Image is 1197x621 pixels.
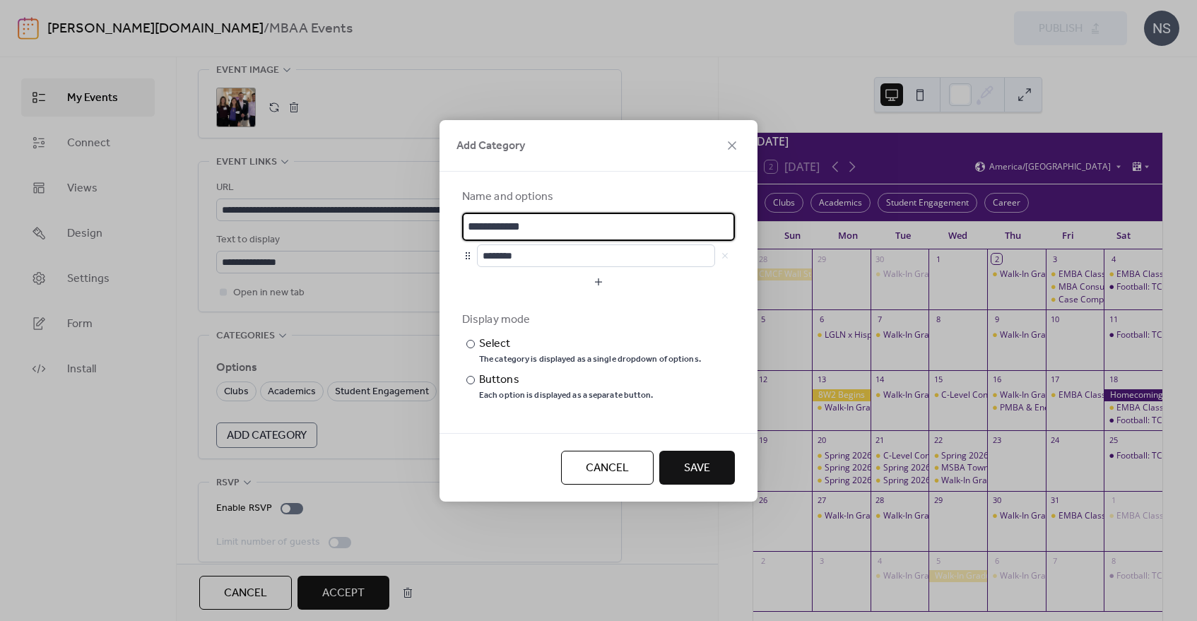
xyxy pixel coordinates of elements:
[684,460,710,477] span: Save
[479,354,701,365] div: The category is displayed as a single dropdown of options.
[659,451,735,485] button: Save
[479,372,651,389] div: Buttons
[462,189,732,206] div: Name and options
[462,312,732,329] div: Display mode
[586,460,629,477] span: Cancel
[479,390,654,401] div: Each option is displayed as a separate button.
[479,336,698,353] div: Select
[456,138,525,155] span: Add Category
[561,451,654,485] button: Cancel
